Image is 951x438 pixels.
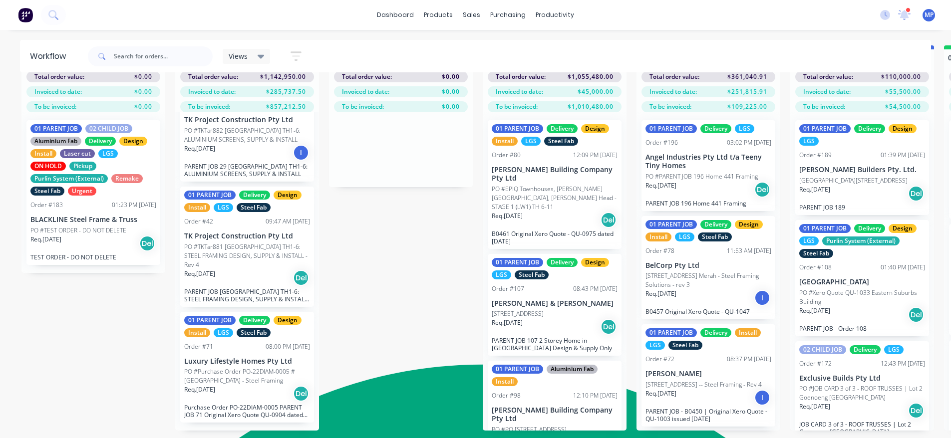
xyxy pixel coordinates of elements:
span: To be invoiced: [342,102,384,111]
div: Install [492,137,518,146]
div: Order #107 [492,284,524,293]
p: PO #JOB CARD 3 of 3 - ROOF TRUSSES | Lot 2 Goenoeng [GEOGRAPHIC_DATA] [799,384,925,402]
div: Steel Fab [30,187,64,196]
span: Total order value: [649,72,699,81]
div: Del [601,212,617,228]
div: 01:39 PM [DATE] [881,151,925,160]
div: LGS [884,345,904,354]
p: PO #TEST ORDER - DO NOT DELETE [30,226,126,235]
div: 12:43 PM [DATE] [881,359,925,368]
p: [STREET_ADDRESS] Merah - Steel Framing Solutions - rev 3 [645,271,771,289]
span: Invoiced to date: [34,87,82,96]
p: [PERSON_NAME] Building Company Pty Ltd [492,406,618,423]
p: PARENT JOB 196 Home 441 Framing [645,200,771,207]
div: 01 PARENT JOB02 CHILD JOBAluminium FabDeliveryDesignInstallLaser cutLGSON HOLDPickupPurlin System... [26,120,160,265]
div: productivity [531,7,579,22]
span: To be invoiced: [649,102,691,111]
div: Delivery [239,316,270,325]
div: I [293,145,309,161]
span: $0.00 [134,102,152,111]
div: LGS [799,137,819,146]
div: sales [458,7,485,22]
p: PO #EPIQ Townhouses, [PERSON_NAME][GEOGRAPHIC_DATA], [PERSON_NAME] Head - STAGE 1 (LW1) TH 6-11 [492,185,618,212]
span: To be invoiced: [34,102,76,111]
span: Views [229,51,248,61]
span: $109,225.00 [727,102,767,111]
div: Steel Fab [799,249,833,258]
p: [GEOGRAPHIC_DATA][STREET_ADDRESS] [799,176,908,185]
div: Delivery [547,124,578,133]
div: 12:10 PM [DATE] [573,391,618,400]
div: Workflow [30,50,71,62]
p: TEST ORDER - DO NOT DELETE [30,253,156,261]
span: $0.00 [442,72,460,81]
div: Steel Fab [668,341,702,350]
p: BelCorp Pty Ltd [645,261,771,270]
div: LGS [492,270,511,279]
div: Delivery [854,124,885,133]
div: purchasing [485,7,531,22]
div: Del [601,319,617,335]
div: 01:40 PM [DATE] [881,263,925,272]
div: Del [908,186,924,202]
p: Req. [DATE] [492,318,523,327]
p: [PERSON_NAME] & [PERSON_NAME] [492,299,618,308]
span: $0.00 [442,102,460,111]
p: B0461 Original Xero Quote - QU-0975 dated [DATE] [492,230,618,245]
p: TK Project Construction Pty Ltd [184,232,310,240]
p: Req. [DATE] [184,144,215,153]
div: Order #189 [799,151,832,160]
p: TK Project Construction Pty Ltd [184,116,310,124]
div: LGS [98,149,118,158]
div: 11:53 AM [DATE] [727,246,771,255]
div: Design [581,258,609,267]
span: $54,500.00 [885,102,921,111]
p: Req. [DATE] [184,269,215,278]
div: 01 PARENT JOB [799,224,851,233]
div: 01 PARENT JOB [184,191,236,200]
p: Req. [DATE] [184,385,215,394]
p: Angel Industries Pty Ltd t/a Teeny Tiny Homes [645,153,771,170]
div: Steel Fab [515,270,549,279]
div: 01 PARENT JOB [30,124,82,133]
div: 09:47 AM [DATE] [266,217,310,226]
div: 01 PARENT JOB [492,258,543,267]
p: PARENT JOB - B0450 | Original Xero Quote - QU-1003 issued [DATE] [645,408,771,423]
div: Design [274,316,302,325]
div: 08:37 PM [DATE] [727,355,771,364]
p: Req. [DATE] [799,306,830,315]
div: Order #80 [492,151,521,160]
span: Invoiced to date: [342,87,389,96]
div: Order #72 [645,355,674,364]
div: Delivery [700,220,731,229]
p: PO #TKTar882 [GEOGRAPHIC_DATA] TH1-6: ALUMINIUM SCREENS, SUPPLY & INSTALL [184,126,310,144]
div: Del [139,235,155,251]
div: 01 PARENT JOBDeliveryDesignInstallLGSSteel FabOrder #8012:09 PM [DATE][PERSON_NAME] Building Comp... [488,120,622,249]
span: Invoiced to date: [188,87,236,96]
div: 02 CHILD JOB [85,124,132,133]
div: Del [293,270,309,286]
p: [PERSON_NAME] [645,370,771,378]
div: Del [293,386,309,402]
div: Steel Fab [544,137,578,146]
div: 01 PARENT JOBDeliveryDesignInstallLGSSteel FabOrder #7811:53 AM [DATE]BelCorp Pty Ltd[STREET_ADDR... [641,216,775,320]
img: Factory [18,7,33,22]
div: 01 PARENT JOB [184,316,236,325]
div: 01 PARENT JOBDeliveryDesignLGSOrder #18901:39 PM [DATE][PERSON_NAME] Builders Pty. Ltd.[GEOGRAPHI... [795,120,929,215]
span: $857,212.50 [266,102,306,111]
span: Total order value: [803,72,853,81]
div: Delivery [700,328,731,337]
div: Design [581,124,609,133]
span: Invoiced to date: [649,87,697,96]
p: PO #Xero Quote QU-1033 Eastern Suburbs Building [799,288,925,306]
span: $0.00 [134,87,152,96]
span: To be invoiced: [496,102,538,111]
div: Order #78 [645,246,674,255]
div: Del [754,182,770,198]
div: 08:43 PM [DATE] [573,284,618,293]
div: Install [735,328,761,337]
p: [STREET_ADDRESS] -- Steel Framing - Rev 4 [645,380,762,389]
p: PO #Purchase Order PO-22DIAM-0005 #[GEOGRAPHIC_DATA] - Steel Framing [184,367,310,385]
div: I [754,390,770,406]
p: Luxury Lifestyle Homes Pty Ltd [184,357,310,366]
